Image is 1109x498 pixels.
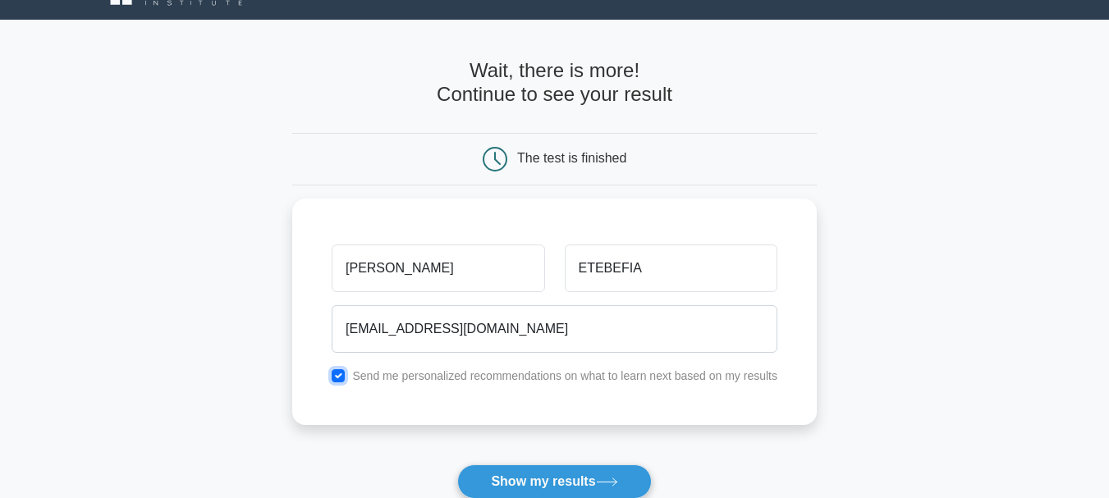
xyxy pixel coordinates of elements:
input: Email [332,305,777,353]
label: Send me personalized recommendations on what to learn next based on my results [352,369,777,382]
h4: Wait, there is more! Continue to see your result [292,59,817,107]
input: First name [332,244,544,292]
input: Last name [565,244,777,292]
div: The test is finished [517,151,626,165]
